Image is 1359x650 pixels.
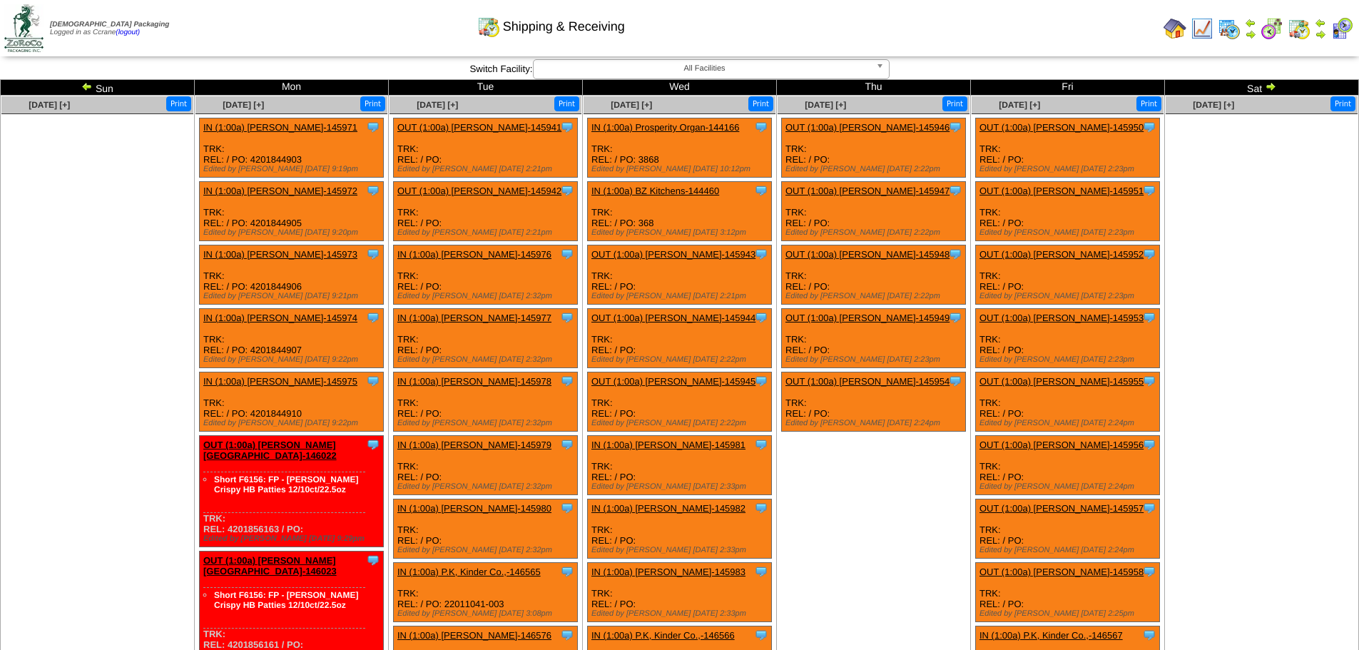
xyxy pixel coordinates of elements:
img: Tooltip [948,183,962,198]
a: OUT (1:00a) [PERSON_NAME]-145944 [591,313,755,323]
img: Tooltip [560,183,574,198]
div: Edited by [PERSON_NAME] [DATE] 9:19pm [203,165,383,173]
img: Tooltip [754,247,768,261]
img: Tooltip [754,501,768,515]
button: Print [360,96,385,111]
img: Tooltip [560,247,574,261]
a: OUT (1:00a) [PERSON_NAME]-145954 [785,376,950,387]
div: TRK: REL: / PO: [394,436,578,495]
button: Print [1136,96,1161,111]
a: IN (1:00a) Prosperity Organ-144166 [591,122,739,133]
a: IN (1:00a) BZ Kitchens-144460 [591,186,719,196]
a: OUT (1:00a) [PERSON_NAME]-145958 [979,567,1144,577]
img: Tooltip [754,564,768,579]
td: Mon [195,80,389,96]
div: TRK: REL: / PO: [394,372,578,432]
img: Tooltip [560,564,574,579]
a: OUT (1:00a) [PERSON_NAME]-145955 [979,376,1144,387]
img: arrowright.gif [1245,29,1256,40]
div: TRK: REL: / PO: [782,118,966,178]
img: Tooltip [1142,437,1156,452]
td: Sat [1165,80,1359,96]
a: IN (1:00a) [PERSON_NAME]-145977 [397,313,551,323]
div: TRK: REL: / PO: 4201844910 [200,372,384,432]
img: Tooltip [1142,247,1156,261]
img: Tooltip [366,183,380,198]
img: arrowleft.gif [1245,17,1256,29]
button: Print [166,96,191,111]
img: Tooltip [366,553,380,567]
div: Edited by [PERSON_NAME] [DATE] 10:12pm [591,165,771,173]
img: Tooltip [560,628,574,642]
img: Tooltip [754,183,768,198]
div: TRK: REL: / PO: [588,436,772,495]
div: Edited by [PERSON_NAME] [DATE] 2:23pm [979,292,1159,300]
span: [DATE] [+] [417,100,458,110]
img: Tooltip [1142,183,1156,198]
a: IN (1:00a) [PERSON_NAME]-145973 [203,249,357,260]
div: Edited by [PERSON_NAME] [DATE] 9:29pm [203,534,383,543]
div: TRK: REL: / PO: [976,499,1160,559]
div: TRK: REL: / PO: [976,372,1160,432]
img: Tooltip [754,310,768,325]
img: Tooltip [366,437,380,452]
div: Edited by [PERSON_NAME] [DATE] 2:21pm [591,292,771,300]
a: (logout) [116,29,140,36]
a: OUT (1:00a) [PERSON_NAME]-145946 [785,122,950,133]
div: Edited by [PERSON_NAME] [DATE] 2:23pm [979,355,1159,364]
a: IN (1:00a) [PERSON_NAME]-145979 [397,440,551,450]
a: IN (1:00a) [PERSON_NAME]-145976 [397,249,551,260]
img: Tooltip [560,310,574,325]
a: IN (1:00a) [PERSON_NAME]-145983 [591,567,745,577]
div: Edited by [PERSON_NAME] [DATE] 2:23pm [979,228,1159,237]
div: TRK: REL: / PO: [976,309,1160,368]
a: IN (1:00a) P.K, Kinder Co.,-146565 [397,567,541,577]
div: Edited by [PERSON_NAME] [DATE] 2:22pm [785,228,965,237]
img: Tooltip [1142,628,1156,642]
img: calendarprod.gif [1218,17,1241,40]
img: arrowleft.gif [81,81,93,92]
a: OUT (1:00a) [PERSON_NAME]-145941 [397,122,561,133]
div: Edited by [PERSON_NAME] [DATE] 2:33pm [591,482,771,491]
div: Edited by [PERSON_NAME] [DATE] 2:25pm [979,609,1159,618]
img: Tooltip [754,374,768,388]
img: Tooltip [366,247,380,261]
td: Tue [389,80,583,96]
div: TRK: REL: / PO: 4201844905 [200,182,384,241]
div: TRK: REL: / PO: [588,499,772,559]
span: [DATE] [+] [999,100,1040,110]
a: OUT (1:00a) [PERSON_NAME]-145950 [979,122,1144,133]
div: Edited by [PERSON_NAME] [DATE] 2:24pm [785,419,965,427]
a: OUT (1:00a) [PERSON_NAME][GEOGRAPHIC_DATA]-146023 [203,555,337,577]
img: arrowright.gif [1315,29,1326,40]
a: OUT (1:00a) [PERSON_NAME]-145948 [785,249,950,260]
div: Edited by [PERSON_NAME] [DATE] 2:24pm [979,419,1159,427]
td: Wed [583,80,777,96]
a: Short F6156: FP - [PERSON_NAME] Crispy HB Patties 12/10ct/22.5oz [214,474,358,494]
a: [DATE] [+] [1193,100,1234,110]
div: TRK: REL: / PO: [394,499,578,559]
div: Edited by [PERSON_NAME] [DATE] 2:21pm [397,165,577,173]
div: TRK: REL: / PO: [976,436,1160,495]
span: Logged in as Ccrane [50,21,169,36]
a: IN (1:00a) [PERSON_NAME]-145980 [397,503,551,514]
div: TRK: REL: / PO: [588,563,772,622]
button: Print [554,96,579,111]
img: Tooltip [1142,564,1156,579]
div: Edited by [PERSON_NAME] [DATE] 3:08pm [397,609,577,618]
td: Fri [971,80,1165,96]
td: Thu [777,80,971,96]
a: IN (1:00a) [PERSON_NAME]-145971 [203,122,357,133]
a: OUT (1:00a) [PERSON_NAME]-145957 [979,503,1144,514]
div: TRK: REL: / PO: [394,118,578,178]
span: [DATE] [+] [805,100,846,110]
img: Tooltip [1142,120,1156,134]
div: TRK: REL: / PO: [588,309,772,368]
a: OUT (1:00a) [PERSON_NAME]-145952 [979,249,1144,260]
div: Edited by [PERSON_NAME] [DATE] 9:22pm [203,355,383,364]
div: Edited by [PERSON_NAME] [DATE] 2:24pm [979,546,1159,554]
div: TRK: REL: / PO: 4201844906 [200,245,384,305]
img: Tooltip [366,310,380,325]
a: OUT (1:00a) [PERSON_NAME]-145945 [591,376,755,387]
span: All Facilities [539,60,870,77]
